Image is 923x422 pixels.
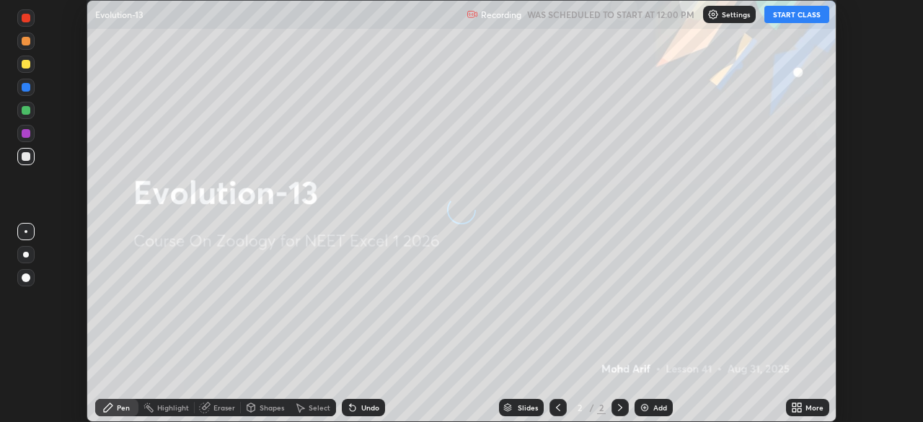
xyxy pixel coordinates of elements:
img: class-settings-icons [707,9,719,20]
p: Recording [481,9,521,20]
button: START CLASS [764,6,829,23]
h5: WAS SCHEDULED TO START AT 12:00 PM [527,8,694,21]
div: Pen [117,404,130,411]
img: add-slide-button [639,402,650,413]
div: Shapes [260,404,284,411]
div: / [590,403,594,412]
p: Evolution-13 [95,9,143,20]
div: Add [653,404,667,411]
img: recording.375f2c34.svg [467,9,478,20]
div: 2 [597,401,606,414]
div: More [805,404,823,411]
div: 2 [573,403,587,412]
p: Settings [722,11,750,18]
div: Select [309,404,330,411]
div: Slides [518,404,538,411]
div: Eraser [213,404,235,411]
div: Highlight [157,404,189,411]
div: Undo [361,404,379,411]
